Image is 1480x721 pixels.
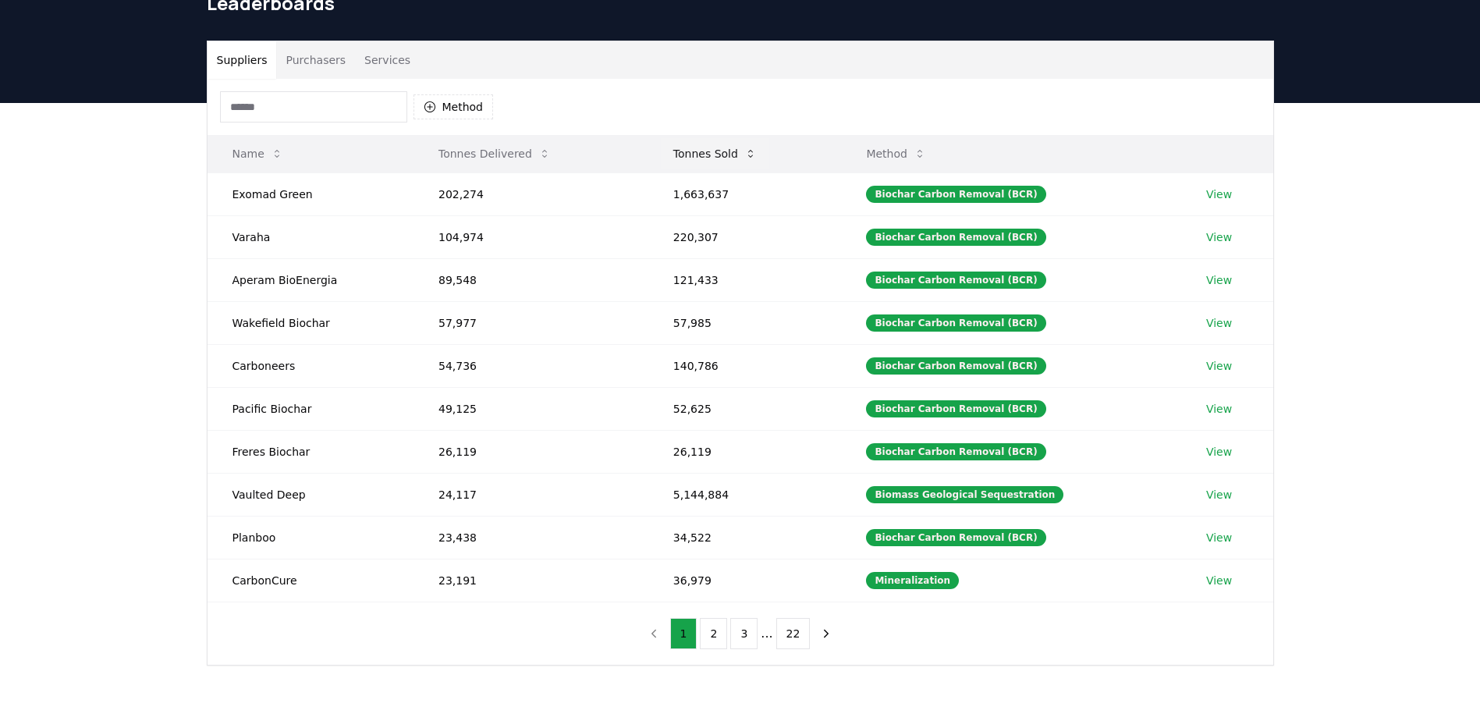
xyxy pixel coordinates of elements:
td: 202,274 [413,172,648,215]
button: next page [813,618,839,649]
td: Vaulted Deep [208,473,413,516]
a: View [1206,358,1232,374]
td: 23,438 [413,516,648,559]
td: Varaha [208,215,413,258]
a: View [1206,272,1232,288]
td: 220,307 [648,215,842,258]
td: 1,663,637 [648,172,842,215]
button: Tonnes Sold [661,138,769,169]
td: 57,985 [648,301,842,344]
td: 52,625 [648,387,842,430]
button: Method [854,138,939,169]
a: View [1206,444,1232,460]
div: Biochar Carbon Removal (BCR) [866,272,1045,289]
td: 26,119 [413,430,648,473]
td: 23,191 [413,559,648,602]
td: Aperam BioEnergia [208,258,413,301]
div: Biochar Carbon Removal (BCR) [866,186,1045,203]
a: View [1206,573,1232,588]
a: View [1206,487,1232,503]
button: Method [413,94,494,119]
div: Biomass Geological Sequestration [866,486,1063,503]
button: 22 [776,618,811,649]
td: 140,786 [648,344,842,387]
a: View [1206,229,1232,245]
a: View [1206,530,1232,545]
div: Biochar Carbon Removal (BCR) [866,357,1045,375]
div: Biochar Carbon Removal (BCR) [866,400,1045,417]
td: 89,548 [413,258,648,301]
li: ... [761,624,772,643]
button: Name [220,138,296,169]
button: 2 [700,618,727,649]
td: 57,977 [413,301,648,344]
td: 36,979 [648,559,842,602]
td: 54,736 [413,344,648,387]
button: 1 [670,618,697,649]
td: Pacific Biochar [208,387,413,430]
td: Exomad Green [208,172,413,215]
div: Mineralization [866,572,959,589]
a: View [1206,401,1232,417]
td: 5,144,884 [648,473,842,516]
a: View [1206,315,1232,331]
td: Planboo [208,516,413,559]
button: Suppliers [208,41,277,79]
button: 3 [730,618,758,649]
td: 121,433 [648,258,842,301]
div: Biochar Carbon Removal (BCR) [866,529,1045,546]
td: CarbonCure [208,559,413,602]
td: 104,974 [413,215,648,258]
td: 49,125 [413,387,648,430]
td: Carboneers [208,344,413,387]
td: 24,117 [413,473,648,516]
div: Biochar Carbon Removal (BCR) [866,314,1045,332]
button: Services [355,41,420,79]
div: Biochar Carbon Removal (BCR) [866,229,1045,246]
button: Tonnes Delivered [426,138,563,169]
td: Wakefield Biochar [208,301,413,344]
a: View [1206,186,1232,202]
td: Freres Biochar [208,430,413,473]
div: Biochar Carbon Removal (BCR) [866,443,1045,460]
button: Purchasers [276,41,355,79]
td: 26,119 [648,430,842,473]
td: 34,522 [648,516,842,559]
